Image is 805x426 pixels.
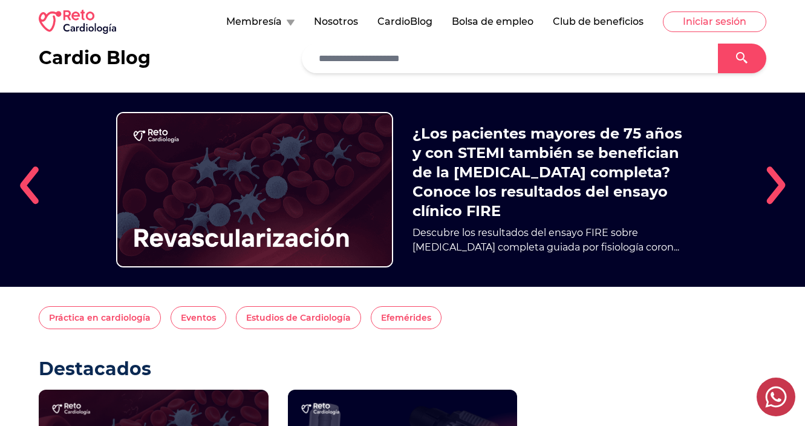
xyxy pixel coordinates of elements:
button: Club de beneficios [553,15,644,29]
img: left [19,166,39,205]
button: Iniciar sesión [663,11,766,32]
h2: Cardio Blog [39,47,151,69]
button: Estudios de Cardiología [236,306,361,329]
h2: Destacados [39,358,517,380]
button: Membresía [226,15,295,29]
img: right [766,166,786,205]
p: Descubre los resultados del ensayo FIRE sobre [MEDICAL_DATA] completa guiada por fisiología coron... [412,226,689,255]
button: Práctica en cardiología [39,306,161,329]
img: RETO Cardio Logo [39,10,116,34]
button: Efemérides [371,306,442,329]
button: Eventos [171,306,226,329]
img: ¿Los pacientes mayores de 75 años y con STEMI también se benefician de la revascularización compl... [116,112,393,267]
div: 1 / 5 [39,93,766,287]
a: ¿Los pacientes mayores de 75 años y con STEMI también se benefician de la [MEDICAL_DATA] completa... [412,124,689,221]
button: Bolsa de empleo [452,15,533,29]
button: Nosotros [314,15,358,29]
button: CardioBlog [377,15,432,29]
